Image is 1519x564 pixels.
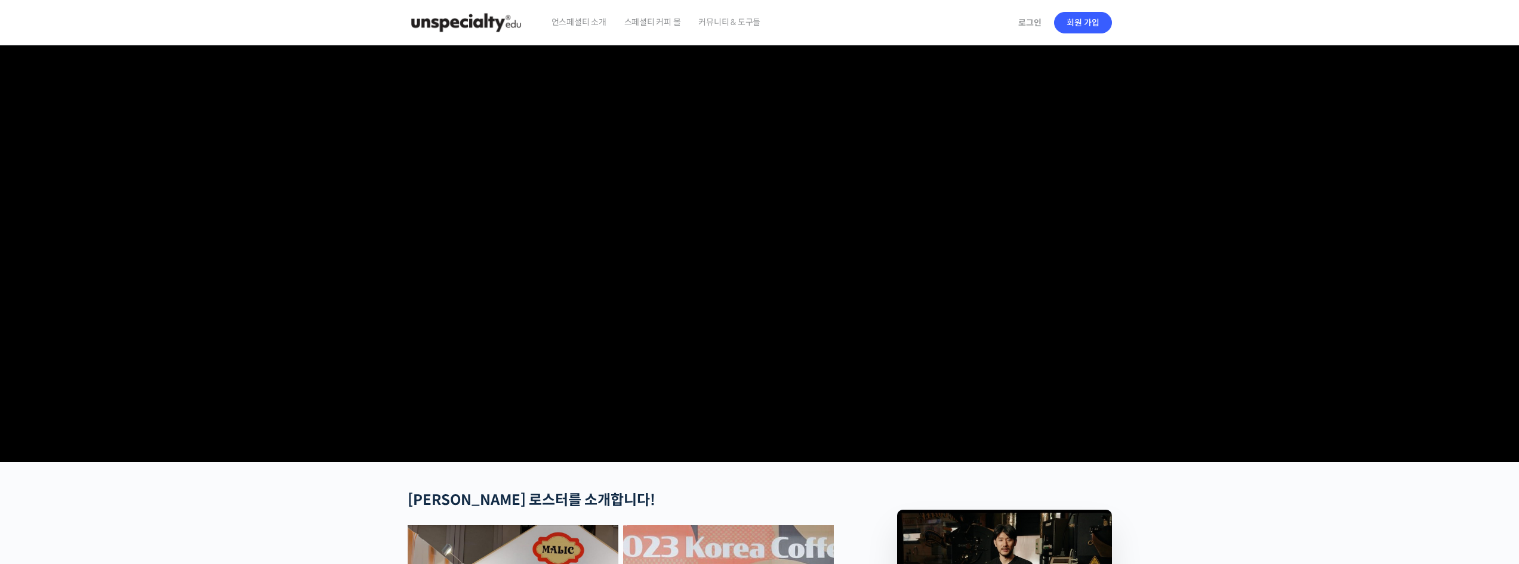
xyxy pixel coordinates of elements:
strong: [PERSON_NAME] 로스터를 소개합니다! [408,491,655,509]
a: 회원 가입 [1054,12,1112,33]
a: 로그인 [1011,9,1049,36]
